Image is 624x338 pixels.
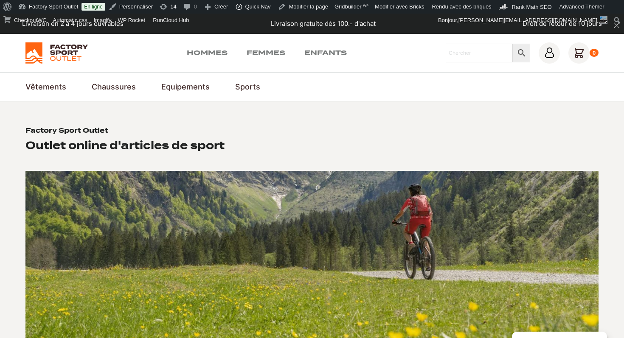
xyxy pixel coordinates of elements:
a: Vêtements [25,81,66,92]
h2: Outlet online d'articles de sport [25,139,225,152]
a: Equipements [161,81,210,92]
p: Livraison gratuite dès 100.- d'achat [271,19,376,29]
div: RunCloud Hub [149,14,193,27]
input: Chercher [446,44,513,62]
span: [PERSON_NAME][EMAIL_ADDRESS][DOMAIN_NAME] [458,17,597,23]
a: Femmes [247,48,285,58]
a: Imagify [91,14,115,27]
a: En ligne [82,3,105,11]
a: Hommes [187,48,228,58]
img: Factory Sport Outlet [25,42,88,64]
a: Automatic.css [50,14,91,27]
span: Rank Math SEO [512,4,552,10]
div: 0 [590,49,599,57]
h1: Factory Sport Outlet [25,127,108,135]
a: Chaussures [92,81,136,92]
a: Enfants [304,48,347,58]
a: WP Rocket [115,14,149,27]
a: Sports [235,81,260,92]
a: Bonjour, [435,14,611,27]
